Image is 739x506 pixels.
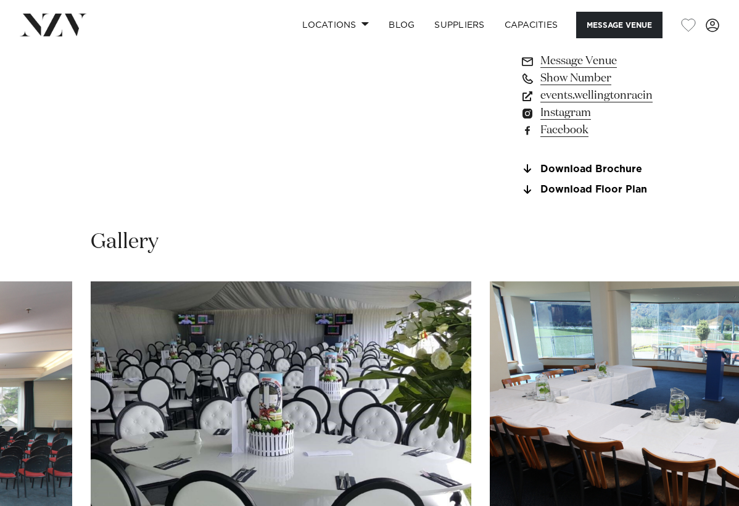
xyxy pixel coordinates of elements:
[292,12,379,38] a: Locations
[91,229,159,257] h2: Gallery
[379,12,424,38] a: BLOG
[520,87,653,104] a: events.wellingtonracin
[576,12,663,38] button: Message Venue
[520,52,653,70] a: Message Venue
[520,70,653,87] a: Show Number
[520,122,653,139] a: Facebook
[20,14,87,36] img: nzv-logo.png
[520,164,653,175] a: Download Brochure
[495,12,568,38] a: Capacities
[520,185,653,196] a: Download Floor Plan
[520,104,653,122] a: Instagram
[424,12,494,38] a: SUPPLIERS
